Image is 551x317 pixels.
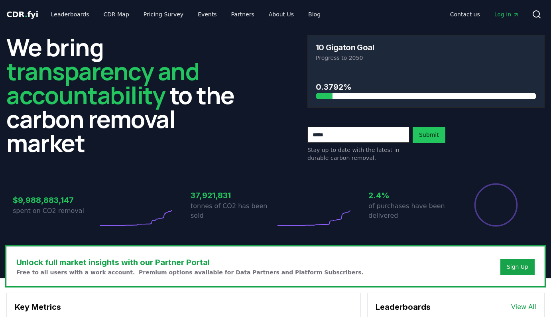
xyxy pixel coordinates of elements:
[316,54,536,62] p: Progress to 2050
[16,268,364,276] p: Free to all users with a work account. Premium options available for Data Partners and Platform S...
[191,189,275,201] h3: 37,921,831
[368,189,453,201] h3: 2.4%
[191,201,275,221] p: tonnes of CO2 has been sold
[6,10,38,19] span: CDR fyi
[97,7,136,22] a: CDR Map
[6,9,38,20] a: CDR.fyi
[511,302,536,312] a: View All
[316,43,374,51] h3: 10 Gigaton Goal
[137,7,190,22] a: Pricing Survey
[15,301,352,313] h3: Key Metrics
[13,194,98,206] h3: $9,988,883,147
[45,7,327,22] nav: Main
[302,7,327,22] a: Blog
[316,81,536,93] h3: 0.3792%
[444,7,486,22] a: Contact us
[225,7,261,22] a: Partners
[16,256,364,268] h3: Unlock full market insights with our Partner Portal
[444,7,525,22] nav: Main
[25,10,28,19] span: .
[368,201,453,221] p: of purchases have been delivered
[262,7,300,22] a: About Us
[191,7,223,22] a: Events
[488,7,525,22] a: Log in
[45,7,96,22] a: Leaderboards
[6,35,244,155] h2: We bring to the carbon removal market
[13,206,98,216] p: spent on CO2 removal
[507,263,528,271] a: Sign Up
[474,183,518,227] div: Percentage of sales delivered
[494,10,519,18] span: Log in
[413,127,445,143] button: Submit
[376,301,431,313] h3: Leaderboards
[500,259,535,275] button: Sign Up
[307,146,409,162] p: Stay up to date with the latest in durable carbon removal.
[6,55,199,111] span: transparency and accountability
